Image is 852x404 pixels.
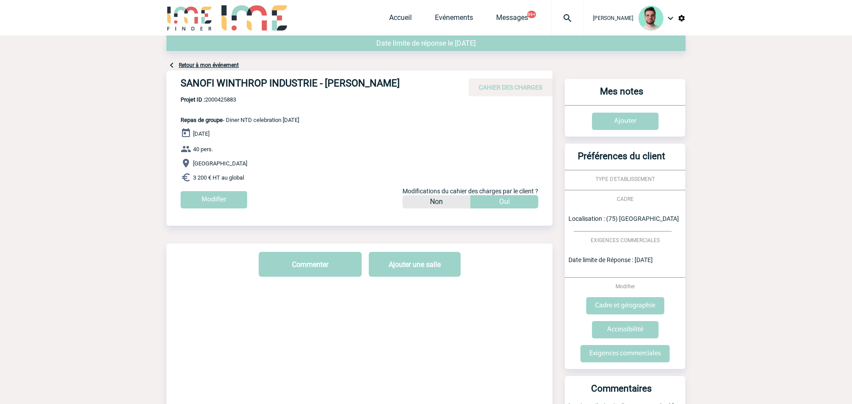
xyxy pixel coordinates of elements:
[596,176,655,182] span: TYPE D'ETABLISSEMENT
[181,78,447,93] h4: SANOFI WINTHROP INDUSTRIE - [PERSON_NAME]
[479,84,542,91] span: CAHIER DES CHARGES
[592,113,659,130] input: Ajouter
[376,39,476,47] span: Date limite de réponse le [DATE]
[617,196,634,202] span: CADRE
[615,283,635,290] span: Modifier
[181,117,223,123] span: Repas de groupe
[181,191,247,208] input: Modifier
[568,256,653,263] span: Date limite de Réponse : [DATE]
[499,195,510,208] p: Oui
[181,96,205,103] b: Projet ID :
[369,252,461,277] button: Ajouter une salle
[259,252,362,277] button: Commenter
[639,6,663,31] img: 121547-2.png
[430,195,443,208] p: Non
[586,297,664,314] input: Cadre et géographie
[181,96,299,103] span: 2000425883
[179,62,239,68] a: Retour à mon événement
[496,13,528,26] a: Messages
[389,13,412,26] a: Accueil
[193,174,244,181] span: 3 200 € HT au global
[568,151,674,170] h3: Préférences du client
[580,345,670,362] input: Exigences commerciales
[591,237,660,243] span: EXIGENCES COMMERCIALES
[181,117,299,123] span: - Diner NTD celebration [DATE]
[593,15,633,21] span: [PERSON_NAME]
[568,383,674,402] h3: Commentaires
[435,13,473,26] a: Evénements
[193,160,247,167] span: [GEOGRAPHIC_DATA]
[568,215,679,222] span: Localisation : (75) [GEOGRAPHIC_DATA]
[527,11,536,18] button: 99+
[166,5,213,31] img: IME-Finder
[193,130,209,137] span: [DATE]
[402,188,538,195] span: Modifications du cahier des charges par le client ?
[193,146,213,153] span: 40 pers.
[592,321,659,338] input: Accessibilité
[568,86,674,105] h3: Mes notes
